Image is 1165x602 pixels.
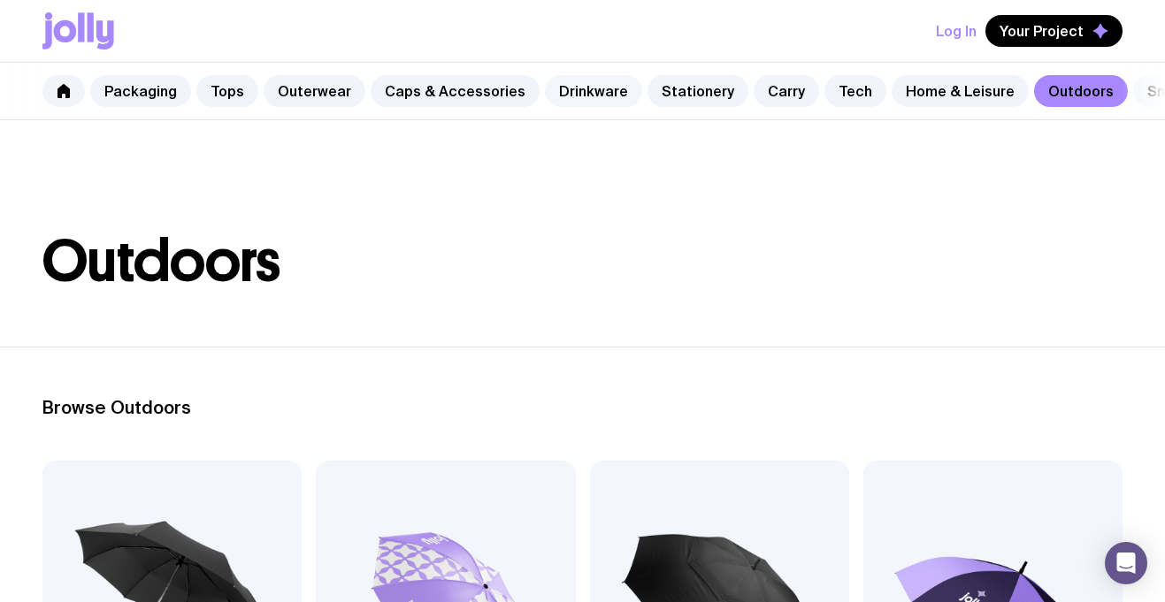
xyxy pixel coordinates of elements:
[1105,542,1147,584] div: Open Intercom Messenger
[936,15,977,47] button: Log In
[371,75,540,107] a: Caps & Accessories
[985,15,1123,47] button: Your Project
[545,75,642,107] a: Drinkware
[264,75,365,107] a: Outerwear
[90,75,191,107] a: Packaging
[42,233,1123,290] h1: Outdoors
[648,75,748,107] a: Stationery
[754,75,819,107] a: Carry
[42,397,1123,418] h2: Browse Outdoors
[1000,22,1084,40] span: Your Project
[196,75,258,107] a: Tops
[824,75,886,107] a: Tech
[892,75,1029,107] a: Home & Leisure
[1034,75,1128,107] a: Outdoors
